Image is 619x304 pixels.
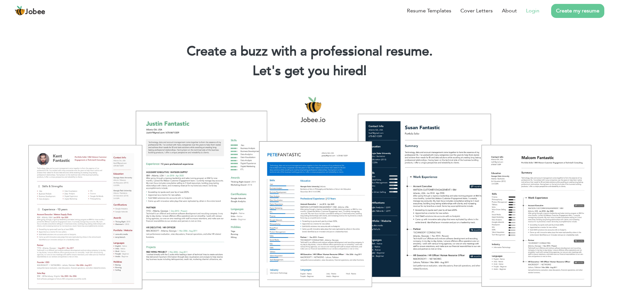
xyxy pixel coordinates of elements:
a: About [502,7,517,15]
span: Jobee [25,8,45,16]
a: Cover Letters [460,7,493,15]
a: Login [526,7,539,15]
span: get you hired! [285,62,367,80]
a: Create my resume [551,4,604,18]
a: Resume Templates [407,7,451,15]
img: jobee.io [15,6,25,16]
span: | [364,62,366,80]
h2: Let's [10,63,609,80]
a: Jobee [15,6,45,16]
h1: Create a buzz with a professional resume. [10,43,609,60]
